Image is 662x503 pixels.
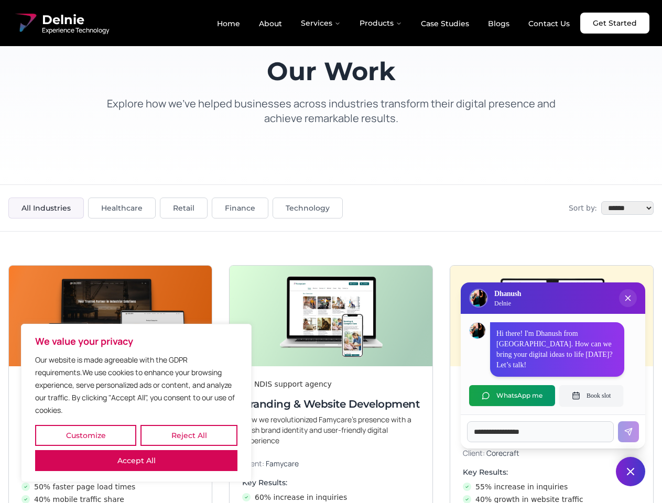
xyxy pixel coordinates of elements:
[616,457,645,486] button: Close chat
[273,198,343,218] button: Technology
[140,425,237,446] button: Reject All
[242,397,420,411] h3: Branding & Website Development
[13,10,38,36] img: Delnie Logo
[494,289,521,299] h3: Dhanush
[480,15,518,32] a: Blogs
[88,198,156,218] button: Healthcare
[209,15,248,32] a: Home
[569,203,597,213] span: Sort by:
[212,198,268,218] button: Finance
[580,13,649,34] a: Get Started
[21,482,199,492] li: 50% faster page load times
[470,323,485,338] img: Dhanush
[619,289,637,307] button: Close chat popup
[496,329,618,370] p: Hi there! I'm Dhanush from [GEOGRAPHIC_DATA]. How can we bring your digital ideas to life [DATE]?...
[209,13,578,34] nav: Main
[520,15,578,32] a: Contact Us
[351,13,410,34] button: Products
[494,299,521,308] p: Delnie
[450,266,653,366] img: Digital & Brand Revamp
[35,450,237,471] button: Accept All
[8,198,84,218] button: All Industries
[469,385,555,406] button: WhatsApp me
[242,379,420,389] div: An NDIS support agency
[96,59,566,84] h1: Our Work
[242,414,420,446] p: How we revolutionized Famycare’s presence with a fresh brand identity and user-friendly digital e...
[42,26,109,35] span: Experience Technology
[96,96,566,126] p: Explore how we've helped businesses across industries transform their digital presence and achiev...
[35,425,136,446] button: Customize
[242,477,420,488] h4: Key Results:
[42,12,109,28] span: Delnie
[413,15,477,32] a: Case Studies
[9,266,212,366] img: Next-Gen Website Development
[266,458,299,468] span: Famycare
[230,266,432,366] img: Branding & Website Development
[463,482,641,492] li: 55% increase in inquiries
[559,385,623,406] button: Book slot
[242,492,420,502] li: 60% increase in inquiries
[242,458,420,469] p: Client:
[35,354,237,417] p: Our website is made agreeable with the GDPR requirements.We use cookies to enhance your browsing ...
[13,10,109,36] a: Delnie Logo Full
[35,335,237,347] p: We value your privacy
[160,198,208,218] button: Retail
[292,13,349,34] button: Services
[470,290,487,307] img: Delnie Logo
[251,15,290,32] a: About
